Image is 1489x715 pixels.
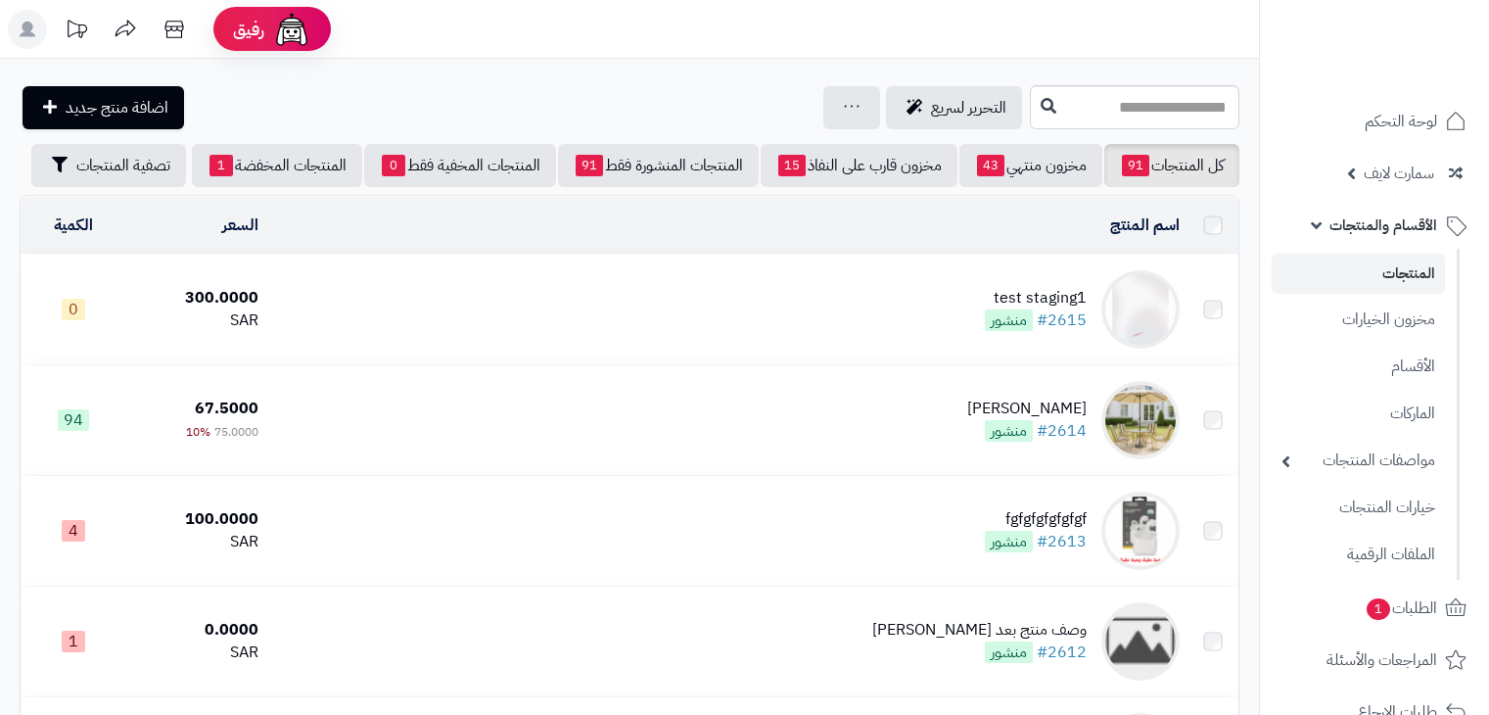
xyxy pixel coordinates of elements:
span: رفيق [233,18,264,41]
span: الأقسام والمنتجات [1329,212,1437,239]
span: 0 [382,155,405,176]
span: 91 [1122,155,1149,176]
span: لوحة التحكم [1365,108,1437,135]
img: test staging1 [1101,270,1180,349]
a: السعر [222,214,258,237]
span: التحرير لسريع [931,96,1006,119]
a: #2612 [1037,641,1087,664]
span: الطلبات [1365,595,1437,622]
a: الكمية [54,214,93,237]
div: SAR [133,310,257,332]
img: كوفي ديو [1101,381,1180,459]
span: 1 [1367,598,1390,620]
a: الطلبات1 [1272,585,1477,632]
a: التحرير لسريع [886,86,1022,129]
span: المراجعات والأسئلة [1326,646,1437,674]
span: منشور [985,420,1033,442]
div: 100.0000 [133,508,257,531]
span: 94 [58,409,89,431]
a: مواصفات المنتجات [1272,440,1445,482]
a: كل المنتجات91 [1104,144,1239,187]
span: منشور [985,310,1033,331]
a: #2614 [1037,419,1087,443]
a: المنتجات المخفية فقط0 [364,144,556,187]
div: [PERSON_NAME] [967,398,1087,420]
img: وصف منتج بعد اااااالرفع [1101,602,1180,681]
a: الأقسام [1272,346,1445,388]
span: 4 [62,520,85,542]
a: مخزون منتهي43 [959,144,1102,187]
div: fgfgfgfgfgfgf [985,508,1087,531]
span: 15 [778,155,806,176]
span: 1 [62,631,85,652]
a: المراجعات والأسئلة [1272,637,1477,684]
img: logo-2.png [1356,55,1470,96]
a: الماركات [1272,393,1445,435]
div: 0.0000 [133,619,257,642]
a: المنتجات [1272,254,1445,294]
div: SAR [133,642,257,664]
a: مخزون قارب على النفاذ15 [761,144,957,187]
a: الملفات الرقمية [1272,534,1445,576]
a: اضافة منتج جديد [23,86,184,129]
span: منشور [985,531,1033,552]
span: 1 [209,155,233,176]
div: test staging1 [985,287,1087,310]
span: منشور [985,642,1033,663]
span: 75.0000 [214,423,258,441]
a: اسم المنتج [1110,214,1180,237]
button: تصفية المنتجات [31,144,186,187]
span: سمارت لايف [1364,160,1434,187]
span: 0 [62,299,85,320]
a: تحديثات المنصة [52,10,101,54]
img: ai-face.png [272,10,311,49]
a: #2613 [1037,530,1087,553]
span: اضافة منتج جديد [66,96,168,119]
span: 10% [186,423,210,441]
a: لوحة التحكم [1272,98,1477,145]
a: مخزون الخيارات [1272,299,1445,341]
div: 300.0000 [133,287,257,310]
span: 67.5000 [195,397,258,420]
a: المنتجات المنشورة فقط91 [558,144,759,187]
div: وصف منتج بعد [PERSON_NAME] [872,619,1087,642]
a: خيارات المنتجات [1272,487,1445,529]
span: تصفية المنتجات [76,154,170,177]
span: 91 [576,155,603,176]
a: المنتجات المخفضة1 [192,144,362,187]
div: SAR [133,531,257,553]
img: fgfgfgfgfgfgf [1101,492,1180,570]
a: #2615 [1037,309,1087,332]
span: 43 [977,155,1004,176]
